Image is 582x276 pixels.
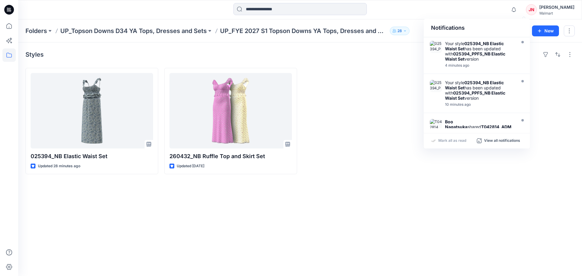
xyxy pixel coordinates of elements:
[390,27,410,35] button: 28
[445,80,515,101] div: Your style has been updated with version
[220,27,387,35] p: UP_FYE 2027 S1 Topson Downs YA Tops, Dresses and Sets
[169,152,292,161] p: 260432_NB Ruffle Top and Skirt Set
[445,102,515,107] div: Thursday, September 11, 2025 09:47
[484,138,520,144] p: View all notifications
[430,119,442,131] img: T042814_ADM SC_TWN WA SS Graphic Tee
[445,80,504,90] strong: 025394_NB Elastic Waist Set
[445,51,505,62] strong: 025394_PPFS_NB Elastic Waist Set
[438,138,466,144] p: Mark all as read
[445,41,515,62] div: Your style has been updated with version
[31,73,153,148] a: 025394_NB Elastic Waist Set
[539,4,574,11] div: [PERSON_NAME]
[25,51,44,58] h4: Styles
[445,41,504,51] strong: 025394_NB Elastic Waist Set
[424,19,530,37] div: Notifications
[539,11,574,15] div: Walmart
[60,27,207,35] a: UP_Topson Downs D34 YA Tops, Dresses and Sets
[532,25,559,36] button: New
[526,4,537,15] div: JN
[430,80,442,92] img: 025394_PPFS_NB Elastic Waist Set
[445,63,515,68] div: Thursday, September 11, 2025 09:53
[445,90,505,101] strong: 025394_PPFS_NB Elastic Waist Set
[445,119,467,129] strong: Boo Nagatsuka
[397,28,402,34] p: 28
[177,163,204,169] p: Updated [DATE]
[31,152,153,161] p: 025394_NB Elastic Waist Set
[25,27,47,35] a: Folders
[169,73,292,148] a: 260432_NB Ruffle Top and Skirt Set
[445,119,515,145] div: shared in
[430,41,442,53] img: 025394_PPFS_NB Elastic Waist Set
[38,163,80,169] p: Updated 28 minutes ago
